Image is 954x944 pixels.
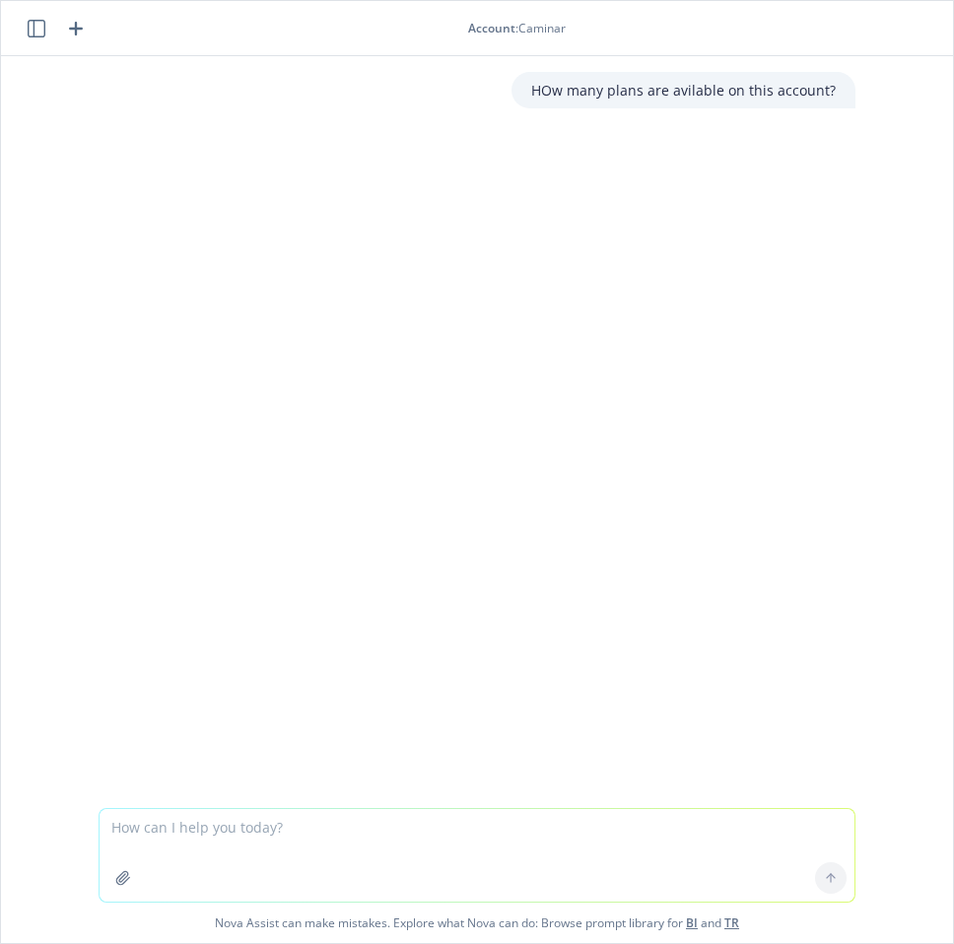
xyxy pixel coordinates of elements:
[468,20,566,36] div: : Caminar
[531,80,836,101] p: HOw many plans are avilable on this account?
[468,20,515,36] span: Account
[9,903,945,943] span: Nova Assist can make mistakes. Explore what Nova can do: Browse prompt library for and
[686,914,698,931] a: BI
[724,914,739,931] a: TR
